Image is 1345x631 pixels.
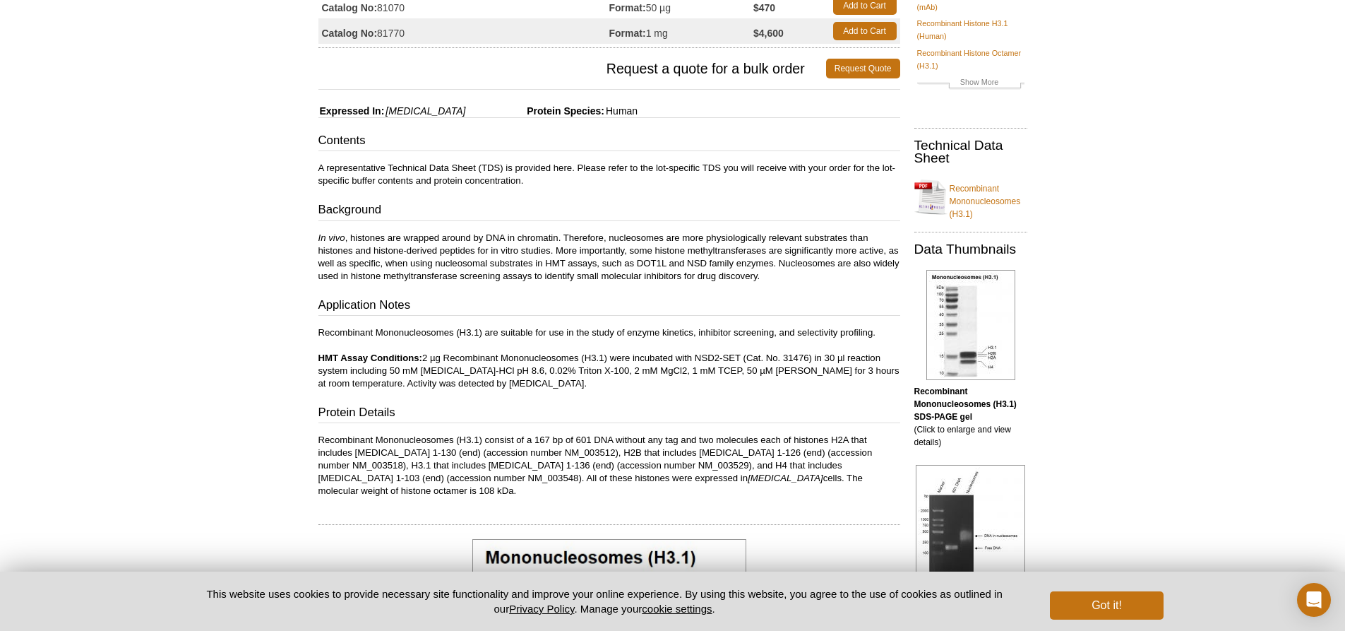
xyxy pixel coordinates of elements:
p: , histones are wrapped around by DNA in chromatin. Therefore, nucleosomes are more physiologicall... [318,232,900,283]
strong: Format: [609,27,646,40]
h3: Background [318,201,900,221]
p: Recombinant Mononucleosomes (H3.1) consist of a 167 bp of 601 DNA without any tag and two molecul... [318,434,900,497]
button: Got it! [1050,591,1163,620]
span: Protein Species: [468,105,604,117]
a: Recombinant Histone H3.1 (Human) [917,17,1024,42]
strong: Catalog No: [322,1,378,14]
h3: Contents [318,132,900,152]
a: Show More [917,76,1024,92]
strong: Catalog No: [322,27,378,40]
h2: Technical Data Sheet [914,139,1027,165]
a: Privacy Policy [509,603,574,615]
p: This website uses cookies to provide necessary site functionality and improve your online experie... [182,586,1027,616]
img: Recombinant Mononucleosomes (H3.1) DNA agarose gel [916,465,1025,575]
div: Open Intercom Messenger [1297,583,1331,617]
strong: $4,600 [753,27,784,40]
h2: Data Thumbnails [914,243,1027,256]
h3: Protein Details [318,404,900,424]
b: HMT Assay Conditions: [318,353,423,363]
a: Request Quote [826,59,900,78]
a: Add to Cart [833,22,897,40]
p: (Click to enlarge and view details) [914,385,1027,449]
td: 1 mg [609,18,754,44]
strong: Format: [609,1,646,14]
h3: Application Notes [318,297,900,317]
i: [MEDICAL_DATA] [748,473,823,483]
button: cookie settings [642,603,712,615]
strong: $470 [753,1,775,14]
span: Request a quote for a bulk order [318,59,826,78]
span: Expressed In: [318,105,385,117]
p: A representative Technical Data Sheet (TDS) is provided here. Please refer to the lot-specific TD... [318,162,900,187]
i: In vivo [318,232,345,243]
a: Recombinant Histone Octamer (H3.1) [917,47,1024,72]
span: Human [604,105,638,117]
a: Recombinant Mononucleosomes (H3.1) [914,174,1027,220]
p: Recombinant Mononucleosomes (H3.1) are suitable for use in the study of enzyme kinetics, inhibito... [318,326,900,390]
td: 81770 [318,18,609,44]
img: Recombinant Mononucleosomes (H3.1) SDS-PAGE gel [926,270,1015,380]
i: [MEDICAL_DATA] [385,105,465,117]
b: Recombinant Mononucleosomes (H3.1) SDS-PAGE gel [914,387,1017,422]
